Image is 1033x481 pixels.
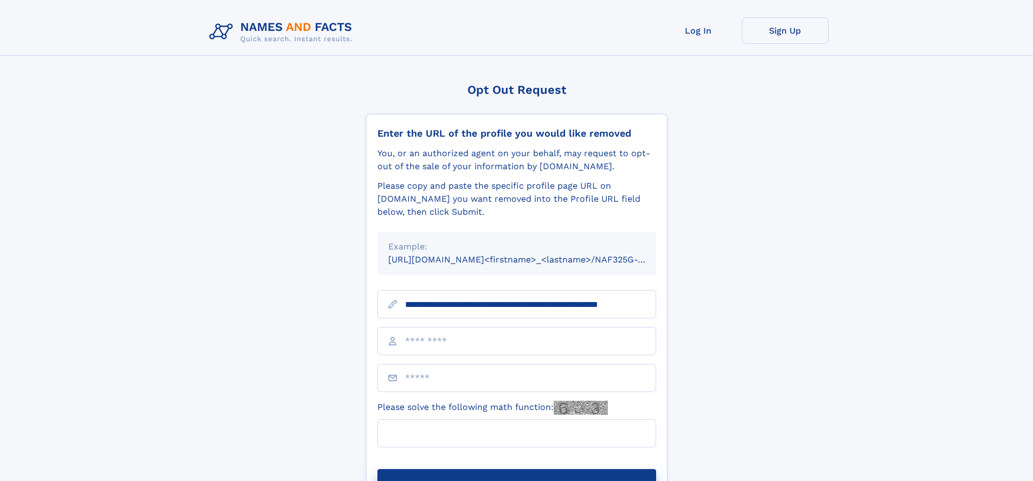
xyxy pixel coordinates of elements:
[377,147,656,173] div: You, or an authorized agent on your behalf, may request to opt-out of the sale of your informatio...
[388,254,677,265] small: [URL][DOMAIN_NAME]<firstname>_<lastname>/NAF325G-xxxxxxxx
[366,83,668,97] div: Opt Out Request
[205,17,361,47] img: Logo Names and Facts
[655,17,742,44] a: Log In
[377,127,656,139] div: Enter the URL of the profile you would like removed
[388,240,645,253] div: Example:
[377,401,608,415] label: Please solve the following math function:
[377,179,656,219] div: Please copy and paste the specific profile page URL on [DOMAIN_NAME] you want removed into the Pr...
[742,17,829,44] a: Sign Up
